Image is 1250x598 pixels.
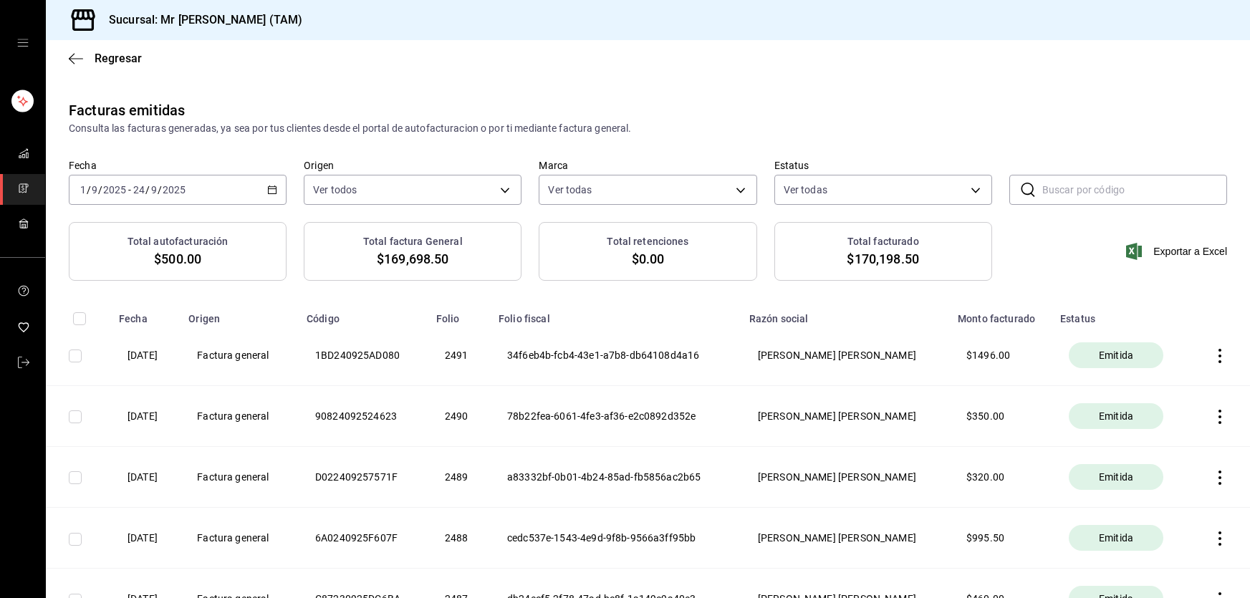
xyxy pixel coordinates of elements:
[110,325,180,386] th: [DATE]
[17,37,29,49] button: open drawer
[97,11,302,29] h3: Sucursal: Mr [PERSON_NAME] (TAM)
[95,52,142,65] span: Regresar
[110,447,180,508] th: [DATE]
[128,234,229,249] h3: Total autofacturación
[298,325,428,386] th: 1BD240925AD080
[110,386,180,447] th: [DATE]
[428,325,490,386] th: 2491
[133,184,145,196] input: --
[1093,409,1139,423] span: Emitida
[180,508,298,569] th: Factura general
[69,160,287,170] label: Fecha
[490,447,741,508] th: a83332bf-0b01-4b24-85ad-fb5856ac2b65
[298,447,428,508] th: D022409257571F
[180,325,298,386] th: Factura general
[490,386,741,447] th: 78b22fea-6061-4fe3-af36-e2c0892d352e
[87,184,91,196] span: /
[490,508,741,569] th: cedc537e-1543-4e9d-9f8b-9566a3ff95bb
[1052,304,1191,325] th: Estatus
[162,184,186,196] input: ----
[80,184,87,196] input: --
[607,234,688,249] h3: Total retenciones
[298,304,428,325] th: Código
[428,304,490,325] th: Folio
[490,325,741,386] th: 34f6eb4b-fcb4-43e1-a7b8-db64108d4a16
[91,184,98,196] input: --
[313,183,357,197] span: Ver todos
[102,184,127,196] input: ----
[98,184,102,196] span: /
[847,249,918,269] span: $170,198.50
[949,304,1052,325] th: Monto facturado
[128,184,131,196] span: -
[304,160,521,170] label: Origen
[1042,175,1227,204] input: Buscar por código
[158,184,162,196] span: /
[632,249,665,269] span: $0.00
[377,249,448,269] span: $169,698.50
[741,447,949,508] th: [PERSON_NAME] [PERSON_NAME]
[110,304,180,325] th: Fecha
[847,234,919,249] h3: Total facturado
[69,100,185,121] div: Facturas emitidas
[741,325,949,386] th: [PERSON_NAME] [PERSON_NAME]
[949,508,1052,569] th: $ 995.50
[428,386,490,447] th: 2490
[741,304,949,325] th: Razón social
[110,508,180,569] th: [DATE]
[949,325,1052,386] th: $ 1496.00
[1129,243,1227,260] button: Exportar a Excel
[180,386,298,447] th: Factura general
[428,508,490,569] th: 2488
[150,184,158,196] input: --
[69,52,142,65] button: Regresar
[1093,531,1139,545] span: Emitida
[363,234,463,249] h3: Total factura General
[298,508,428,569] th: 6A0240925F607F
[154,249,201,269] span: $500.00
[784,183,827,197] span: Ver todas
[298,386,428,447] th: 90824092524623
[428,447,490,508] th: 2489
[548,183,592,197] span: Ver todas
[949,447,1052,508] th: $ 320.00
[539,160,756,170] label: Marca
[145,184,150,196] span: /
[741,508,949,569] th: [PERSON_NAME] [PERSON_NAME]
[741,386,949,447] th: [PERSON_NAME] [PERSON_NAME]
[1093,348,1139,362] span: Emitida
[69,121,1227,136] div: Consulta las facturas generadas, ya sea por tus clientes desde el portal de autofacturacion o por...
[949,386,1052,447] th: $ 350.00
[490,304,741,325] th: Folio fiscal
[180,304,298,325] th: Origen
[774,160,992,170] label: Estatus
[1093,470,1139,484] span: Emitida
[180,447,298,508] th: Factura general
